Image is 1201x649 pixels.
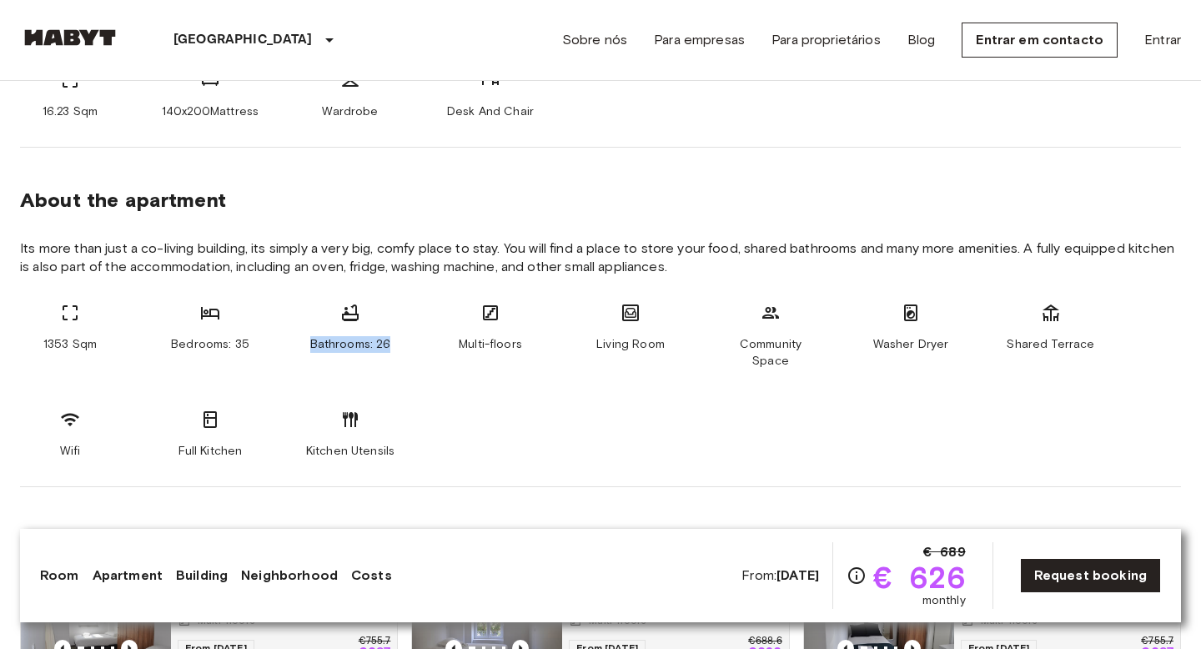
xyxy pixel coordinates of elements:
[447,103,534,120] span: Desk And Chair
[171,336,249,353] span: Bedrooms: 35
[351,566,392,586] a: Costs
[306,443,394,460] span: Kitchen Utensils
[359,636,391,646] p: €755.7
[43,103,98,120] span: 16.23 Sqm
[241,566,338,586] a: Neighborhood
[60,443,81,460] span: Wifi
[20,188,226,213] span: About the apartment
[176,566,228,586] a: Building
[93,566,163,586] a: Apartment
[923,542,966,562] span: € 689
[873,562,966,592] span: € 626
[43,336,97,353] span: 1353 Sqm
[459,336,522,353] span: Multi-floors
[20,527,1181,552] span: All rooms in this apartment
[1007,336,1094,353] span: Shared Terrace
[310,336,391,353] span: Bathrooms: 26
[741,566,819,585] span: From:
[776,567,819,583] b: [DATE]
[873,336,949,353] span: Washer Dryer
[847,566,867,586] svg: Check cost overview for full price breakdown. Please note that discounts apply to new joiners onl...
[771,30,881,50] a: Para proprietários
[173,30,313,50] p: [GEOGRAPHIC_DATA]
[1141,636,1173,646] p: €755.7
[596,336,665,353] span: Living Room
[1020,558,1161,593] a: Request booking
[20,29,120,46] img: Habyt
[748,636,782,646] p: €688.6
[162,103,259,120] span: 140x200Mattress
[962,23,1118,58] a: Entrar em contacto
[922,592,966,609] span: monthly
[721,336,821,370] span: Community Space
[1144,30,1181,50] a: Entrar
[322,103,378,120] span: Wardrobe
[654,30,745,50] a: Para empresas
[40,566,79,586] a: Room
[20,239,1181,276] span: Its more than just a co-living building, its simply a very big, comfy place to stay. You will fin...
[562,30,627,50] a: Sobre nós
[907,30,936,50] a: Blog
[178,443,243,460] span: Full Kitchen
